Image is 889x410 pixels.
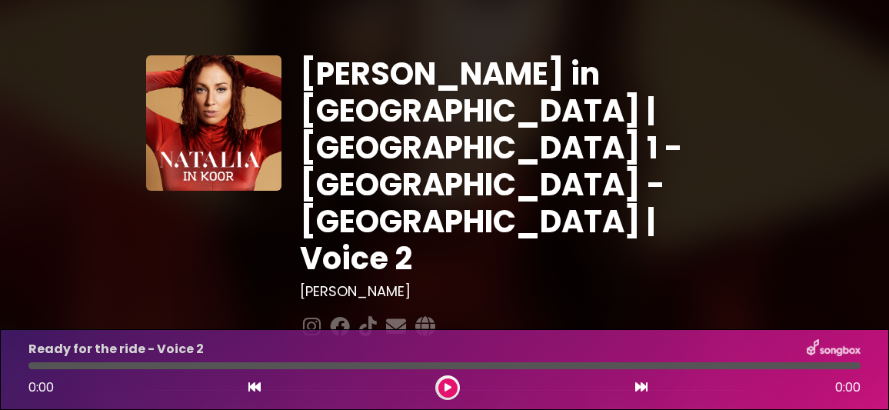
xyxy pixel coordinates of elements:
img: songbox-logo-white.png [807,339,861,359]
h1: [PERSON_NAME] in [GEOGRAPHIC_DATA] | [GEOGRAPHIC_DATA] 1 - [GEOGRAPHIC_DATA] - [GEOGRAPHIC_DATA] ... [300,55,743,277]
span: 0:00 [28,378,54,396]
p: Ready for the ride - Voice 2 [28,340,204,358]
h3: [PERSON_NAME] [300,283,743,300]
img: YTVS25JmS9CLUqXqkEhs [146,55,281,191]
span: 0:00 [835,378,861,397]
